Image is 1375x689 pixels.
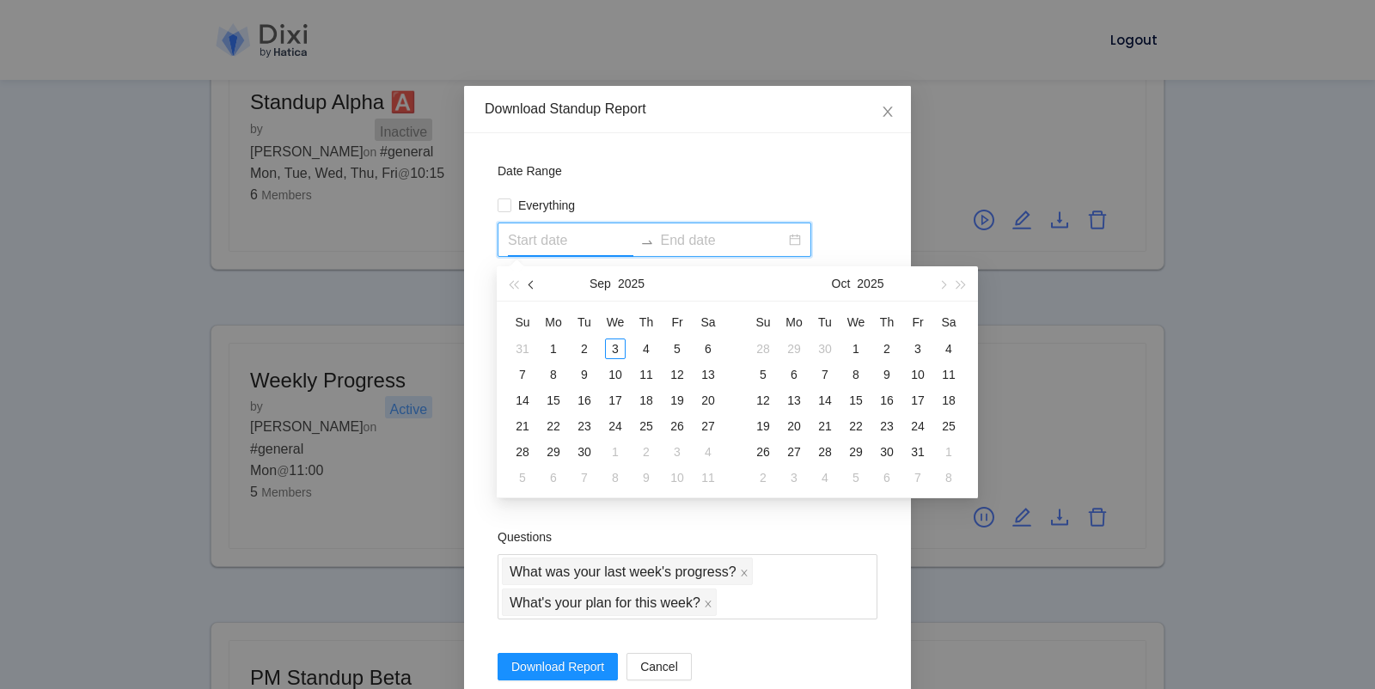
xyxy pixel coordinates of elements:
[605,338,626,359] div: 3
[840,387,871,413] td: 2025-10-15
[574,338,595,359] div: 2
[662,439,693,465] td: 2025-10-03
[902,465,933,491] td: 2025-11-07
[538,362,569,387] td: 2025-09-08
[815,338,835,359] div: 30
[846,442,866,462] div: 29
[640,657,678,676] span: Cancel
[538,336,569,362] td: 2025-09-01
[569,413,600,439] td: 2025-09-23
[871,336,902,362] td: 2025-10-02
[502,558,753,585] span: What was your last week's progress?
[631,413,662,439] td: 2025-09-25
[846,338,866,359] div: 1
[538,465,569,491] td: 2025-10-06
[512,442,533,462] div: 28
[840,439,871,465] td: 2025-10-29
[636,338,657,359] div: 4
[832,266,851,301] button: Oct
[779,387,810,413] td: 2025-10-13
[605,467,626,488] div: 8
[902,413,933,439] td: 2025-10-24
[902,387,933,413] td: 2025-10-17
[698,338,718,359] div: 6
[631,336,662,362] td: 2025-09-04
[871,465,902,491] td: 2025-11-06
[779,362,810,387] td: 2025-10-06
[618,266,645,301] button: 2025
[626,653,692,680] button: Cancel
[662,387,693,413] td: 2025-09-19
[933,465,964,491] td: 2025-11-08
[512,338,533,359] div: 31
[840,362,871,387] td: 2025-10-08
[507,308,538,336] th: Su
[485,100,890,119] div: Download Standup Report
[693,362,724,387] td: 2025-09-13
[640,235,654,249] span: swap-right
[840,308,871,336] th: We
[538,439,569,465] td: 2025-09-29
[877,338,897,359] div: 2
[605,390,626,411] div: 17
[636,390,657,411] div: 18
[933,362,964,387] td: 2025-10-11
[698,364,718,385] div: 13
[569,387,600,413] td: 2025-09-16
[815,467,835,488] div: 4
[693,387,724,413] td: 2025-09-20
[605,416,626,436] div: 24
[600,336,631,362] td: 2025-09-03
[846,364,866,385] div: 8
[600,362,631,387] td: 2025-09-10
[667,467,687,488] div: 10
[574,364,595,385] div: 9
[857,266,883,301] button: 2025
[507,465,538,491] td: 2025-10-05
[569,465,600,491] td: 2025-10-07
[693,439,724,465] td: 2025-10-04
[938,442,959,462] div: 1
[574,416,595,436] div: 23
[938,416,959,436] div: 25
[512,364,533,385] div: 7
[507,413,538,439] td: 2025-09-21
[871,308,902,336] th: Th
[748,413,779,439] td: 2025-10-19
[907,442,928,462] div: 31
[640,233,654,247] span: to
[784,416,804,436] div: 20
[543,416,564,436] div: 22
[871,439,902,465] td: 2025-10-30
[698,390,718,411] div: 20
[784,467,804,488] div: 3
[662,465,693,491] td: 2025-10-10
[840,336,871,362] td: 2025-10-01
[938,338,959,359] div: 4
[662,362,693,387] td: 2025-09-12
[600,308,631,336] th: We
[507,387,538,413] td: 2025-09-14
[636,364,657,385] div: 11
[574,390,595,411] div: 16
[907,416,928,436] div: 24
[810,362,840,387] td: 2025-10-07
[569,336,600,362] td: 2025-09-02
[779,308,810,336] th: Mo
[753,390,773,411] div: 12
[498,653,618,680] button: Download Report
[538,308,569,336] th: Mo
[877,442,897,462] div: 30
[933,308,964,336] th: Sa
[902,308,933,336] th: Fr
[784,390,804,411] div: 13
[569,439,600,465] td: 2025-09-30
[846,467,866,488] div: 5
[753,467,773,488] div: 2
[590,266,611,301] button: Sep
[938,364,959,385] div: 11
[704,599,712,607] span: close
[507,439,538,465] td: 2025-09-28
[636,442,657,462] div: 2
[933,387,964,413] td: 2025-10-18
